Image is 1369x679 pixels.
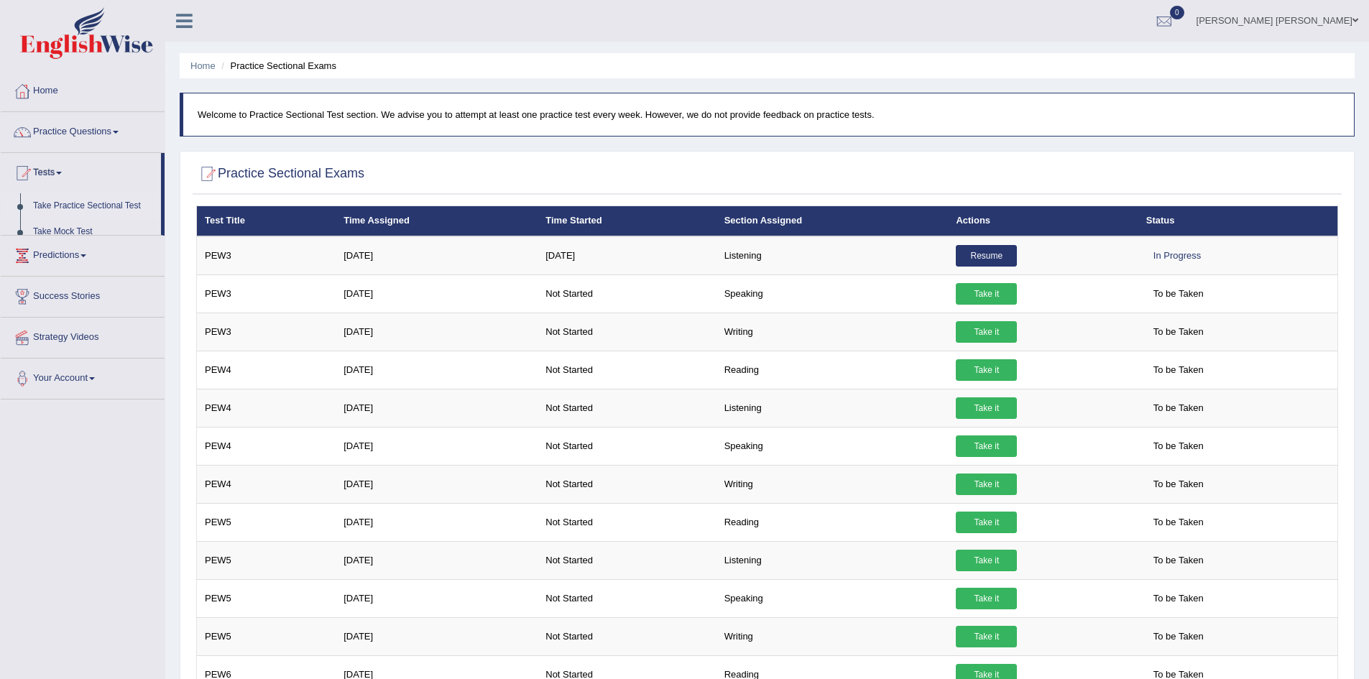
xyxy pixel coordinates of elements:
[336,503,538,541] td: [DATE]
[716,236,949,275] td: Listening
[716,541,949,579] td: Listening
[336,389,538,427] td: [DATE]
[197,503,336,541] td: PEW5
[198,108,1340,121] p: Welcome to Practice Sectional Test section. We advise you to attempt at least one practice test e...
[956,474,1017,495] a: Take it
[538,236,716,275] td: [DATE]
[538,503,716,541] td: Not Started
[716,313,949,351] td: Writing
[336,351,538,389] td: [DATE]
[197,579,336,617] td: PEW5
[956,283,1017,305] a: Take it
[1146,550,1211,571] span: To be Taken
[1,112,165,148] a: Practice Questions
[1146,626,1211,647] span: To be Taken
[1170,6,1184,19] span: 0
[716,617,949,655] td: Writing
[336,427,538,465] td: [DATE]
[956,397,1017,419] a: Take it
[336,274,538,313] td: [DATE]
[538,274,716,313] td: Not Started
[1146,474,1211,495] span: To be Taken
[1146,435,1211,457] span: To be Taken
[538,313,716,351] td: Not Started
[716,274,949,313] td: Speaking
[716,465,949,503] td: Writing
[197,206,336,236] th: Test Title
[538,427,716,465] td: Not Started
[538,351,716,389] td: Not Started
[948,206,1138,236] th: Actions
[956,245,1017,267] a: Resume
[197,541,336,579] td: PEW5
[538,579,716,617] td: Not Started
[1138,206,1338,236] th: Status
[196,163,364,185] h2: Practice Sectional Exams
[956,550,1017,571] a: Take it
[538,465,716,503] td: Not Started
[1146,359,1211,381] span: To be Taken
[1146,588,1211,609] span: To be Taken
[197,389,336,427] td: PEW4
[197,274,336,313] td: PEW3
[336,465,538,503] td: [DATE]
[197,465,336,503] td: PEW4
[336,541,538,579] td: [DATE]
[336,206,538,236] th: Time Assigned
[197,617,336,655] td: PEW5
[716,206,949,236] th: Section Assigned
[1,318,165,354] a: Strategy Videos
[336,313,538,351] td: [DATE]
[1,277,165,313] a: Success Stories
[197,313,336,351] td: PEW3
[1146,397,1211,419] span: To be Taken
[956,435,1017,457] a: Take it
[956,321,1017,343] a: Take it
[1146,245,1208,267] div: In Progress
[190,60,216,71] a: Home
[218,59,336,73] li: Practice Sectional Exams
[1,153,161,189] a: Tests
[716,579,949,617] td: Speaking
[956,512,1017,533] a: Take it
[716,503,949,541] td: Reading
[1146,321,1211,343] span: To be Taken
[956,588,1017,609] a: Take it
[1146,283,1211,305] span: To be Taken
[956,626,1017,647] a: Take it
[716,351,949,389] td: Reading
[197,351,336,389] td: PEW4
[336,236,538,275] td: [DATE]
[1,71,165,107] a: Home
[716,389,949,427] td: Listening
[1,359,165,394] a: Your Account
[197,427,336,465] td: PEW4
[716,427,949,465] td: Speaking
[27,193,161,219] a: Take Practice Sectional Test
[538,206,716,236] th: Time Started
[336,579,538,617] td: [DATE]
[1146,512,1211,533] span: To be Taken
[538,541,716,579] td: Not Started
[197,236,336,275] td: PEW3
[1,236,165,272] a: Predictions
[336,617,538,655] td: [DATE]
[27,219,161,245] a: Take Mock Test
[956,359,1017,381] a: Take it
[538,389,716,427] td: Not Started
[538,617,716,655] td: Not Started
